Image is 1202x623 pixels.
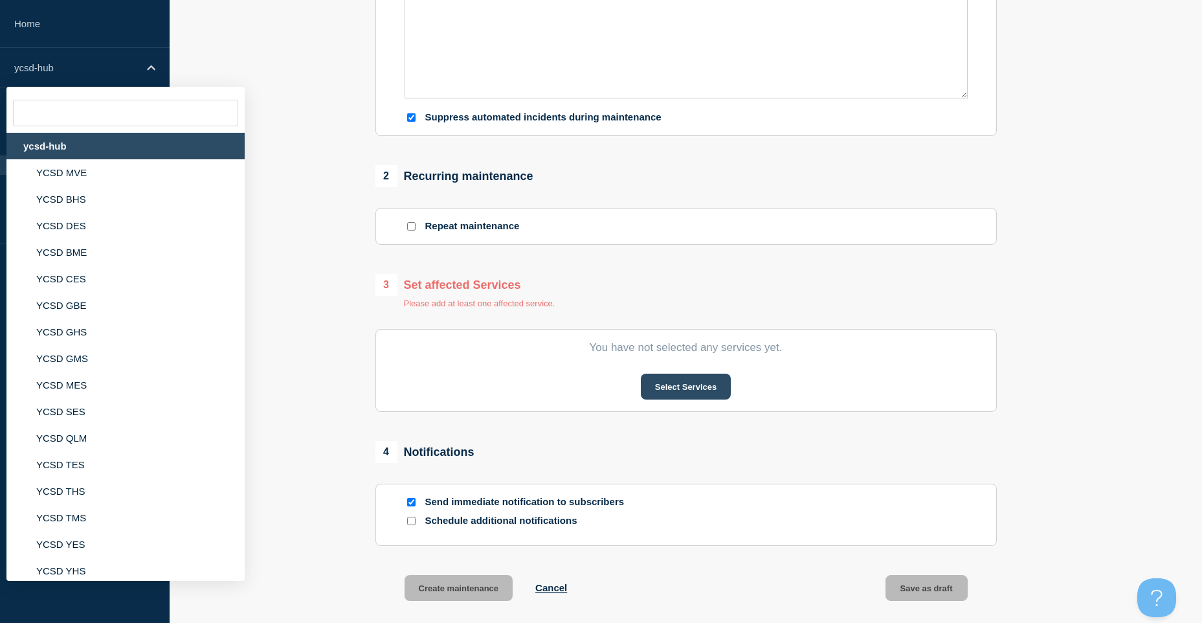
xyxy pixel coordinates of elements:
li: YCSD GMS [6,345,245,372]
li: YCSD DES [6,212,245,239]
div: ycsd-hub [6,133,245,159]
p: ycsd-hub [14,62,139,73]
div: Set affected Services [375,274,555,296]
span: 4 [375,441,397,463]
button: Cancel [535,582,567,593]
input: Send immediate notification to subscribers [407,498,416,506]
p: Suppress automated incidents during maintenance [425,111,662,124]
input: Repeat maintenance [407,222,416,231]
li: YCSD YES [6,531,245,558]
button: Select Services [641,374,731,400]
li: YCSD CES [6,266,245,292]
p: Send immediate notification to subscribers [425,496,632,508]
li: YCSD YHS [6,558,245,584]
li: YCSD QLM [6,425,245,451]
span: 3 [375,274,397,296]
input: Suppress automated incidents during maintenance [407,113,416,122]
li: YCSD TMS [6,504,245,531]
p: You have not selected any services yet. [405,341,968,354]
li: YCSD MVE [6,159,245,186]
iframe: Help Scout Beacon - Open [1137,578,1176,617]
li: YCSD MES [6,372,245,398]
li: YCSD SES [6,398,245,425]
div: Recurring maintenance [375,165,533,187]
p: Repeat maintenance [425,220,520,232]
li: YCSD TES [6,451,245,478]
p: Schedule additional notifications [425,515,632,527]
li: YCSD GBE [6,292,245,319]
span: 2 [375,165,397,187]
li: YCSD THS [6,478,245,504]
li: YCSD BHS [6,186,245,212]
li: YCSD BME [6,239,245,266]
div: Notifications [375,441,474,463]
p: Please add at least one affected service. [404,299,555,308]
button: Create maintenance [405,575,513,601]
input: Schedule additional notifications [407,517,416,525]
li: YCSD GHS [6,319,245,345]
button: Save as draft [885,575,968,601]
